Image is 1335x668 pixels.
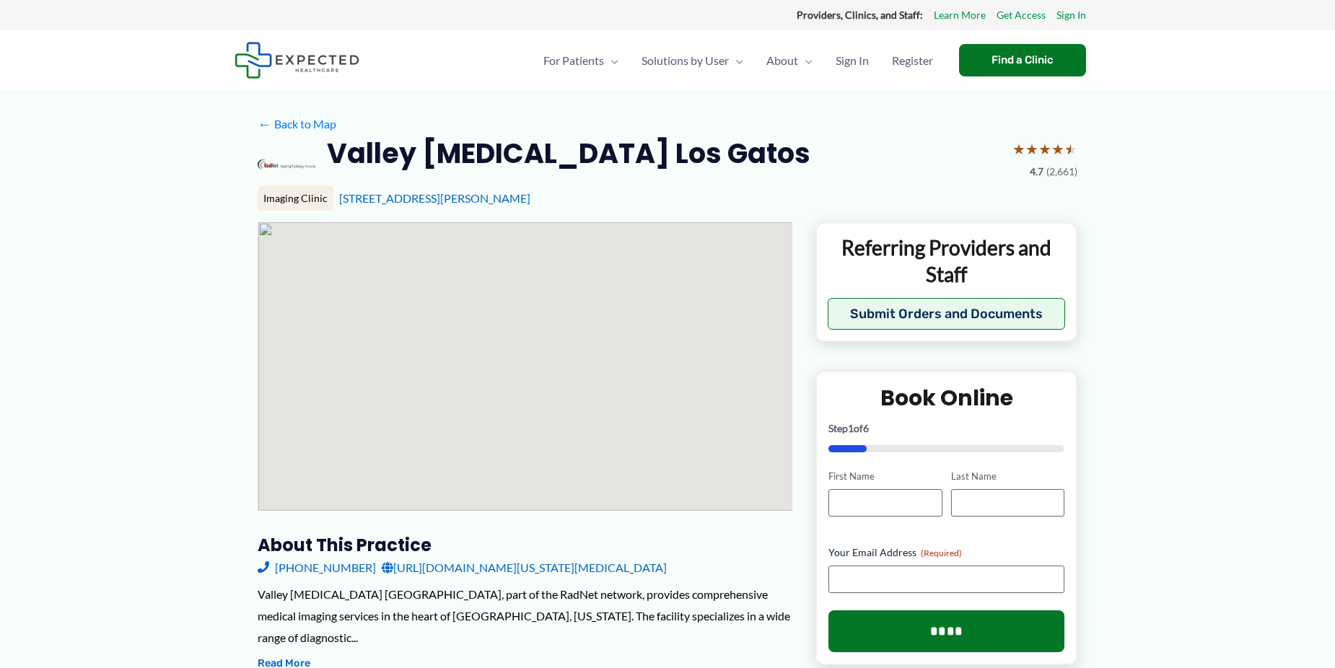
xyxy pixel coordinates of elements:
span: 1 [848,422,854,434]
a: AboutMenu Toggle [755,35,824,86]
a: [STREET_ADDRESS][PERSON_NAME] [339,191,530,205]
a: [URL][DOMAIN_NAME][US_STATE][MEDICAL_DATA] [382,557,667,579]
a: Register [880,35,945,86]
p: Referring Providers and Staff [828,234,1065,287]
span: Solutions by User [642,35,729,86]
a: Solutions by UserMenu Toggle [630,35,755,86]
span: ★ [1064,136,1077,162]
span: (2,661) [1046,162,1077,181]
a: [PHONE_NUMBER] [258,557,376,579]
div: Imaging Clinic [258,186,333,211]
nav: Primary Site Navigation [532,35,945,86]
span: 6 [863,422,869,434]
a: ←Back to Map [258,113,336,135]
a: Get Access [997,6,1046,25]
button: Submit Orders and Documents [828,298,1065,330]
span: Menu Toggle [729,35,743,86]
h3: About this practice [258,534,792,556]
span: Menu Toggle [798,35,813,86]
a: Sign In [1056,6,1086,25]
span: For Patients [543,35,604,86]
span: About [766,35,798,86]
a: For PatientsMenu Toggle [532,35,630,86]
label: First Name [828,470,942,483]
span: ★ [1038,136,1051,162]
div: Valley [MEDICAL_DATA] [GEOGRAPHIC_DATA], part of the RadNet network, provides comprehensive medic... [258,584,792,648]
a: Sign In [824,35,880,86]
p: Step of [828,423,1064,434]
img: Expected Healthcare Logo - side, dark font, small [235,42,359,79]
span: ★ [1012,136,1025,162]
span: ← [258,117,271,131]
a: Find a Clinic [959,44,1086,76]
a: Learn More [934,6,986,25]
span: Sign In [836,35,869,86]
span: ★ [1025,136,1038,162]
strong: Providers, Clinics, and Staff: [797,9,923,21]
label: Your Email Address [828,545,1064,560]
h2: Book Online [828,384,1064,412]
span: Register [892,35,933,86]
span: ★ [1051,136,1064,162]
h2: Valley [MEDICAL_DATA] Los Gatos [327,136,810,171]
span: (Required) [921,548,962,558]
label: Last Name [951,470,1064,483]
span: 4.7 [1030,162,1043,181]
span: Menu Toggle [604,35,618,86]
